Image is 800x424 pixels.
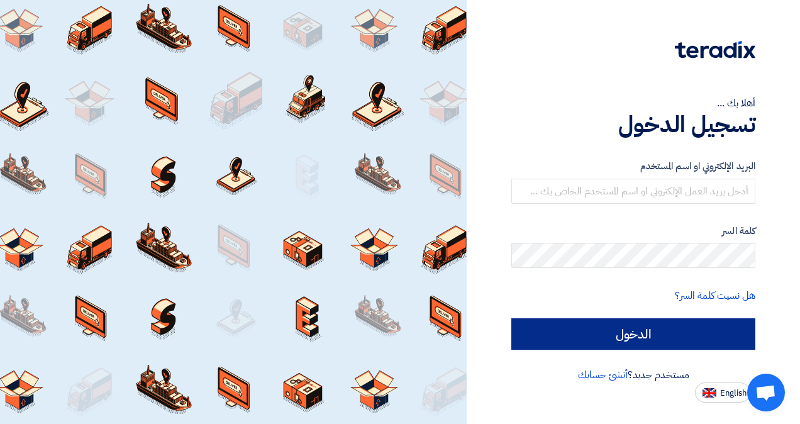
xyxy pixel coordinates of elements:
div: Open chat [747,374,785,411]
a: أنشئ حسابك [578,367,628,382]
span: English [720,389,747,398]
input: أدخل بريد العمل الإلكتروني او اسم المستخدم الخاص بك ... [511,179,755,204]
a: هل نسيت كلمة السر؟ [675,288,755,303]
label: البريد الإلكتروني او اسم المستخدم [511,159,755,174]
div: أهلا بك ... [511,96,755,111]
button: English [695,382,750,403]
img: Teradix logo [675,41,755,59]
h1: تسجيل الدخول [511,111,755,138]
input: الدخول [511,318,755,350]
img: en-US.png [703,388,716,398]
div: مستخدم جديد؟ [511,367,755,382]
label: كلمة السر [511,224,755,238]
